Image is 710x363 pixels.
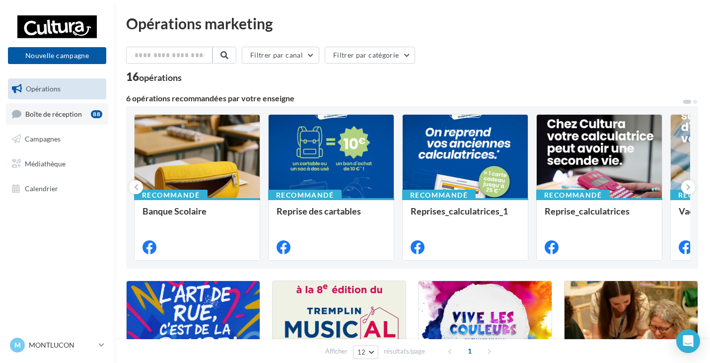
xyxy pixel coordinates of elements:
[126,72,182,82] div: 16
[6,129,108,149] a: Campagnes
[91,110,102,118] div: 88
[462,343,478,359] span: 1
[268,190,342,201] div: Recommandé
[25,184,58,192] span: Calendrier
[353,345,378,359] button: 12
[26,84,61,93] span: Opérations
[25,135,61,143] span: Campagnes
[139,73,182,82] div: opérations
[384,347,425,356] span: résultats/page
[14,340,21,350] span: M
[325,347,348,356] span: Afficher
[8,336,106,355] a: M MONTLUCON
[142,206,207,217] span: Banque Scolaire
[126,16,698,31] div: Opérations marketing
[6,178,108,199] a: Calendrier
[25,159,66,168] span: Médiathèque
[536,190,610,201] div: Recommandé
[325,47,415,64] button: Filtrer par catégorie
[242,47,319,64] button: Filtrer par canal
[6,103,108,125] a: Boîte de réception88
[357,348,366,356] span: 12
[6,78,108,99] a: Opérations
[402,190,476,201] div: Recommandé
[29,340,95,350] p: MONTLUCON
[6,153,108,174] a: Médiathèque
[277,206,361,217] span: Reprise des cartables
[134,190,208,201] div: Recommandé
[545,206,630,217] span: Reprise_calculatrices
[8,47,106,64] button: Nouvelle campagne
[411,206,508,217] span: Reprises_calculatrices_1
[25,109,82,118] span: Boîte de réception
[126,94,682,102] div: 6 opérations recommandées par votre enseigne
[676,329,700,353] div: Open Intercom Messenger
